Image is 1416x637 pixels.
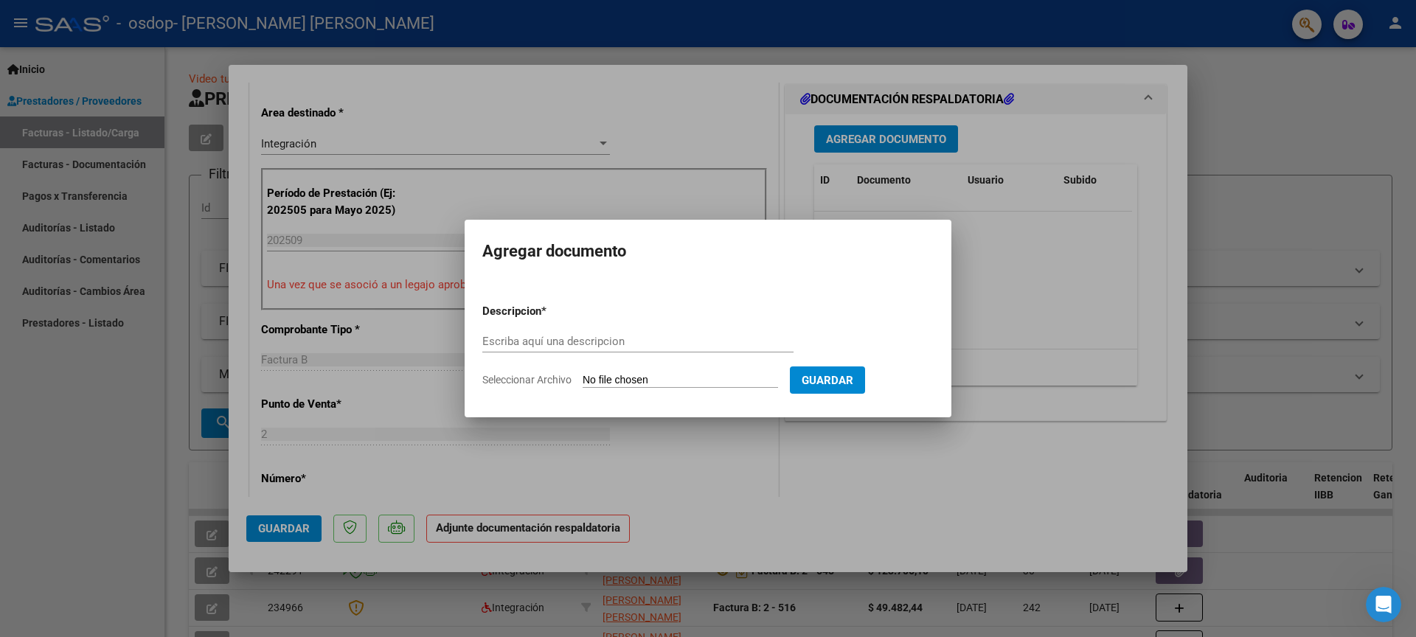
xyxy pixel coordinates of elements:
p: Descripcion [482,303,618,320]
span: Guardar [802,374,853,387]
button: Guardar [790,366,865,394]
iframe: Intercom live chat [1366,587,1401,622]
span: Seleccionar Archivo [482,374,572,386]
h2: Agregar documento [482,237,934,265]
